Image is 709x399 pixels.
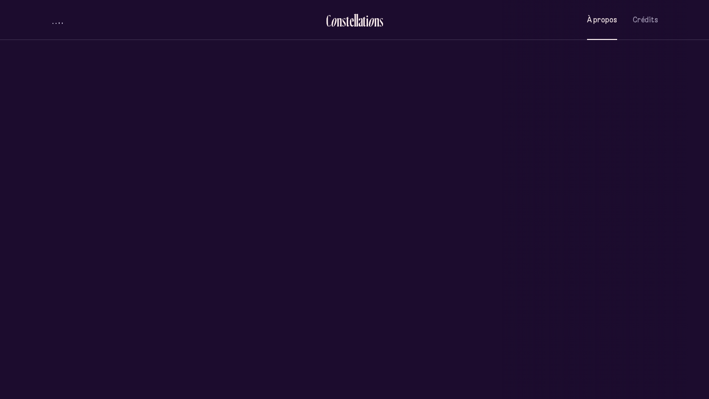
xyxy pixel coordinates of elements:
div: n [374,12,379,29]
button: À propos [587,8,617,32]
div: o [331,12,337,29]
button: Crédits [633,8,658,32]
div: t [363,12,366,29]
span: Crédits [633,16,658,24]
div: s [379,12,384,29]
div: l [356,12,358,29]
div: t [346,12,349,29]
div: n [337,12,342,29]
div: o [368,12,374,29]
div: C [326,12,331,29]
span: À propos [587,16,617,24]
button: volume audio [51,15,64,25]
div: a [358,12,363,29]
div: l [354,12,356,29]
div: e [349,12,354,29]
div: i [366,12,369,29]
div: s [342,12,346,29]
